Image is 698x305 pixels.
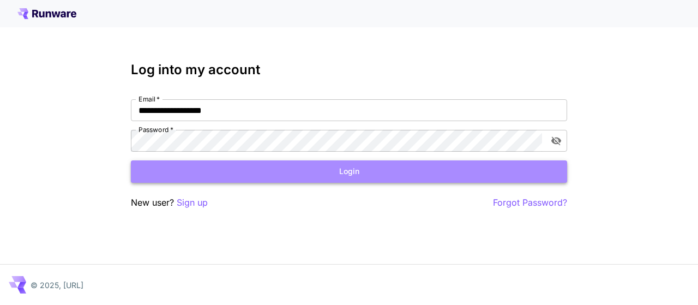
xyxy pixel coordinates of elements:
[546,131,566,151] button: toggle password visibility
[131,196,208,210] p: New user?
[131,62,567,77] h3: Log into my account
[131,160,567,183] button: Login
[139,94,160,104] label: Email
[493,196,567,210] button: Forgot Password?
[31,279,83,291] p: © 2025, [URL]
[139,125,173,134] label: Password
[177,196,208,210] button: Sign up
